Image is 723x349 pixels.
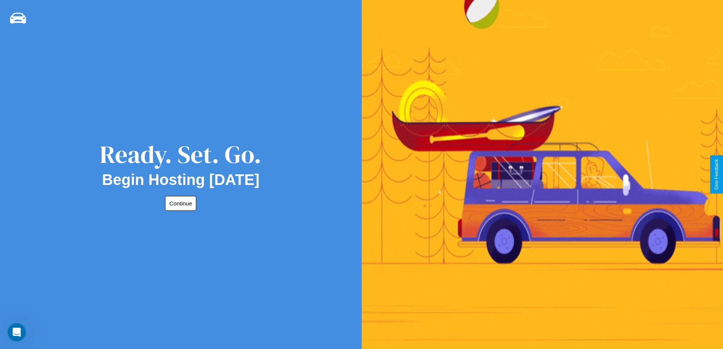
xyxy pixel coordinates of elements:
[100,137,261,171] div: Ready. Set. Go.
[8,323,26,341] iframe: Intercom live chat
[714,159,719,190] div: Give Feedback
[165,196,196,211] button: Continue
[102,171,260,188] h2: Begin Hosting [DATE]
